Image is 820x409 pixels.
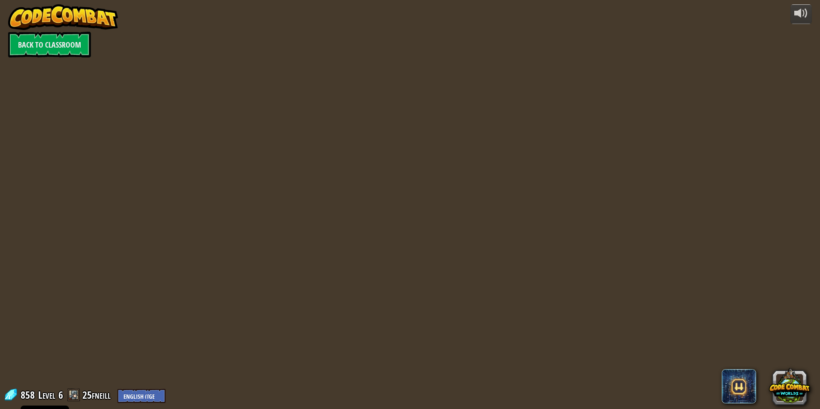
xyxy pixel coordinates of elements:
a: Back to Classroom [8,32,91,57]
span: 6 [58,388,63,402]
span: 858 [21,388,37,402]
img: CodeCombat - Learn how to code by playing a game [8,4,118,30]
button: Adjust volume [790,4,812,24]
span: Level [38,388,55,402]
a: 25fneill [82,388,113,402]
